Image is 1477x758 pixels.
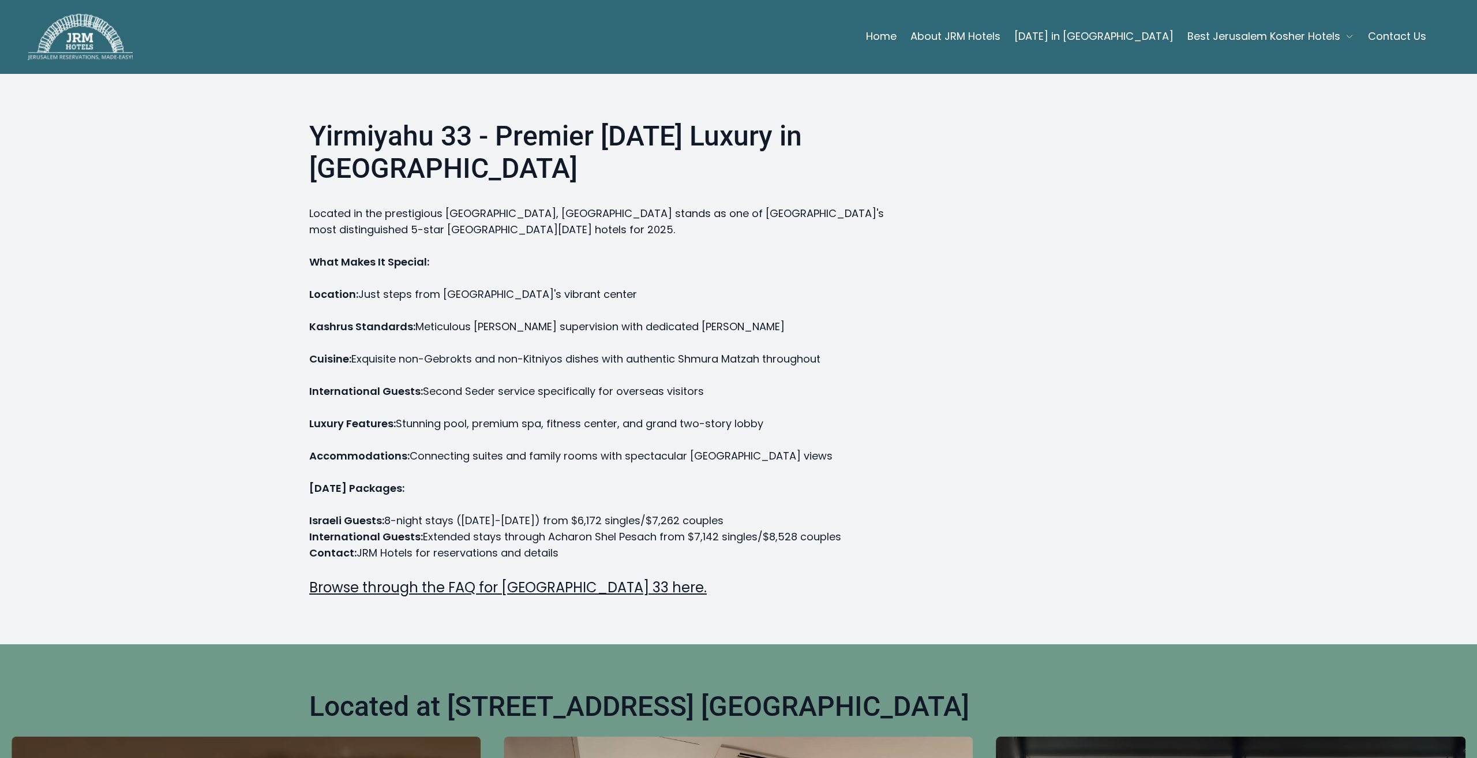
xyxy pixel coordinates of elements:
[309,546,357,560] strong: Contact:
[309,578,707,597] a: Browse through the FAQ for [GEOGRAPHIC_DATA] 33 here.
[910,25,1000,48] a: About JRM Hotels
[309,287,358,301] strong: Location:
[309,384,423,398] strong: International Guests:
[309,255,429,269] strong: What Makes It Special:
[1187,28,1340,44] span: Best Jerusalem Kosher Hotels
[1368,25,1426,48] a: Contact Us
[309,513,900,561] p: 8-night stays ([DATE]-[DATE]) from $6,172 singles/$7,262 couples Extended stays through Acharon S...
[1187,25,1354,48] button: Best Jerusalem Kosher Hotels
[309,206,900,238] p: Located in the prestigious [GEOGRAPHIC_DATA], [GEOGRAPHIC_DATA] stands as one of [GEOGRAPHIC_DATA...
[309,449,410,463] strong: Accommodations:
[309,352,351,366] strong: Cuisine:
[28,14,133,60] img: JRM Hotels
[309,690,969,723] h1: Located at [STREET_ADDRESS] [GEOGRAPHIC_DATA]
[309,513,384,528] strong: Israeli Guests:
[309,416,396,431] strong: Luxury Features:
[309,481,404,495] strong: [DATE] Packages:
[309,319,415,334] strong: Kashrus Standards:
[1014,25,1174,48] a: [DATE] in [GEOGRAPHIC_DATA]
[309,286,900,496] p: Just steps from [GEOGRAPHIC_DATA]'s vibrant center Meticulous [PERSON_NAME] supervision with dedi...
[309,529,423,544] strong: International Guests:
[309,120,900,189] h2: Yirmiyahu 33 - Premier [DATE] Luxury in [GEOGRAPHIC_DATA]
[866,25,897,48] a: Home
